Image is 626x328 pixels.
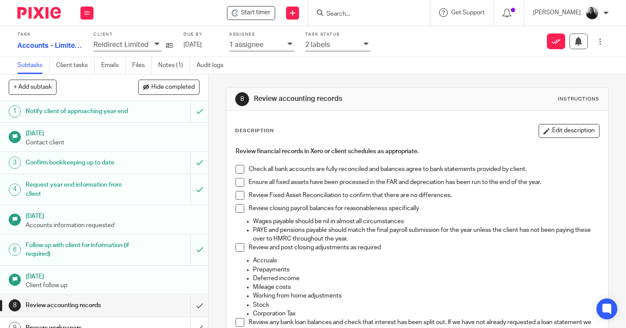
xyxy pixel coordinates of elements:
input: Search [326,10,404,18]
p: Prepayments [253,265,599,274]
p: Stock [253,301,599,309]
h1: Review accounting records [254,94,436,104]
label: Task status [305,32,370,37]
a: Notes (1) [158,57,190,74]
h4: Review financial records in Xero or client schedules as appropriate. [236,147,599,156]
span: Start timer [241,8,270,17]
a: Files [132,57,152,74]
p: 1 assignee [229,41,263,49]
span: [DATE] [183,42,202,48]
button: Hide completed [138,80,200,94]
p: Reidirect Limited [93,41,149,49]
div: 3 [9,157,21,169]
p: Corporation Tax [253,309,599,318]
label: Client [93,32,173,37]
p: Accruals [253,256,599,265]
p: Ensure all fixed assets have been processed in the FAR and depreciation has been run to the end o... [249,178,599,187]
p: Working from home adjustments [253,291,599,300]
p: PAYE and pensions payable should match the final payroll submission for the year unless the clien... [253,226,599,244]
div: 8 [235,92,249,106]
h1: Notify client of approaching year end [26,105,130,118]
h1: Request year end information from client [26,178,130,201]
div: Reidirect Limited - Accounts - Limited Company - 2024 [227,6,275,20]
h1: Confirm bookkeeping up to date [26,156,130,169]
div: 8 [9,299,21,311]
p: Check all bank accounts are fully reconciled and balances agree to bank statements provided by cl... [249,165,599,174]
div: 1 [9,105,21,117]
div: Instructions [558,96,599,103]
span: Hide completed [151,84,195,91]
button: Edit description [539,124,599,138]
p: 2 labels [305,41,330,49]
img: Pixie [17,7,61,19]
button: + Add subtask [9,80,57,94]
label: Assignee [229,32,294,37]
a: Emails [101,57,126,74]
div: 4 [9,184,21,196]
h1: [DATE] [26,127,200,138]
h1: Review accounting records [26,299,130,312]
p: Wages payable should be nil in almost all circumstances [253,217,599,226]
h1: Follow up with client for information (if required) [26,239,130,261]
a: Client tasks [56,57,95,74]
p: [PERSON_NAME] [533,8,581,17]
p: Accounts information requested [26,221,200,230]
p: Client follow up [26,281,200,290]
p: Review Fixed Asset Reconciliation to confirm that there are no differences. [249,191,599,200]
p: Deferred income [253,274,599,283]
h1: [DATE] [26,270,200,281]
p: Review and post closing adjustments as required [249,243,599,252]
p: Contact client [26,138,200,147]
span: Get Support [451,10,485,16]
a: Audit logs [196,57,230,74]
label: Due by [183,32,218,37]
div: 6 [9,244,21,256]
p: Description [235,127,274,134]
p: Mileage costs [253,283,599,291]
h1: [DATE] [26,210,200,221]
label: Task [17,32,83,37]
p: Review closing payroll balances for reasonableness specifically [249,204,599,213]
img: IMG_9585.jpg [585,6,599,20]
a: Subtasks [17,57,50,74]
